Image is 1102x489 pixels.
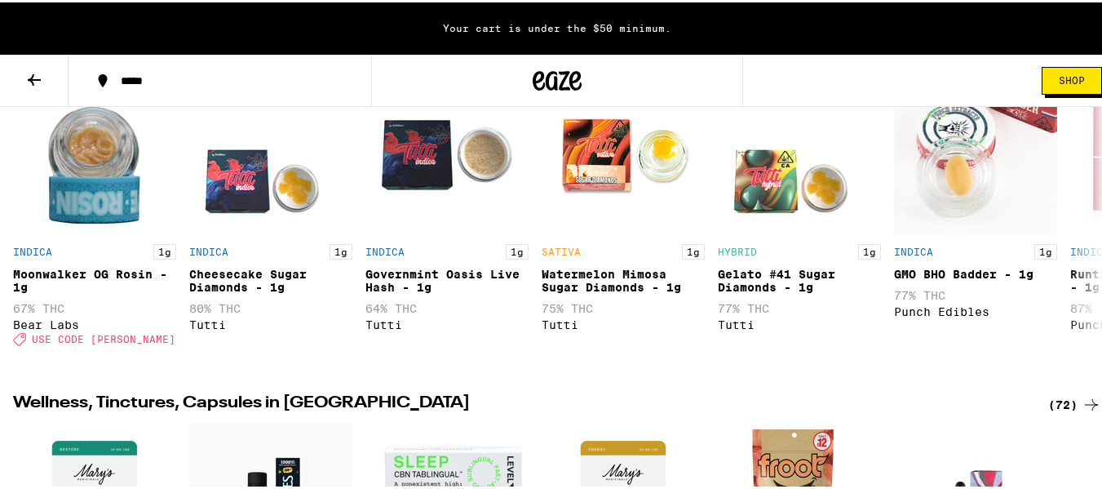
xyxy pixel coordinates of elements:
h2: Wellness, Tinctures, Capsules in [GEOGRAPHIC_DATA] [13,393,1021,412]
button: Shop [1042,64,1102,92]
div: Open page for Watermelon Mimosa Sugar Diamonds - 1g from Tutti [542,70,705,351]
img: Tutti - Gelato #41 Sugar Diamonds - 1g [718,70,881,233]
img: Punch Edibles - GMO BHO Badder - 1g [894,70,1057,233]
img: Tutti - Cheesecake Sugar Diamonds - 1g [189,70,352,233]
div: Punch Edibles [894,303,1057,316]
p: 1g [330,242,352,257]
p: SATIVA [542,244,581,255]
div: Gelato #41 Sugar Diamonds - 1g [718,265,881,291]
p: 75% THC [542,300,705,313]
p: INDICA [365,244,405,255]
p: 1g [682,242,705,257]
p: 77% THC [894,287,1057,300]
p: 64% THC [365,300,529,313]
div: Open page for Moonwalker OG Rosin - 1g from Bear Labs [13,70,176,351]
div: Watermelon Mimosa Sugar Diamonds - 1g [542,265,705,291]
div: Bear Labs [13,316,176,329]
p: 1g [858,242,881,257]
p: INDICA [189,244,228,255]
span: USE CODE [PERSON_NAME] [32,331,175,342]
p: INDICA [13,244,52,255]
div: Governmint Oasis Live Hash - 1g [365,265,529,291]
p: 1g [1034,242,1057,257]
p: 1g [153,242,176,257]
p: 80% THC [189,300,352,313]
div: Tutti [542,316,705,329]
div: GMO BHO Badder - 1g [894,265,1057,278]
div: Tutti [365,316,529,329]
img: Tutti - Watermelon Mimosa Sugar Diamonds - 1g [542,70,705,233]
div: Open page for GMO BHO Badder - 1g from Punch Edibles [894,70,1057,351]
div: Open page for Cheesecake Sugar Diamonds - 1g from Tutti [189,70,352,351]
span: Hi. Need any help? [10,11,117,24]
p: 67% THC [13,300,176,313]
p: 77% THC [718,300,881,313]
div: Open page for Gelato #41 Sugar Diamonds - 1g from Tutti [718,70,881,351]
p: INDICA [894,244,933,255]
a: (72) [1048,393,1101,412]
p: HYBRID [718,244,757,255]
img: Bear Labs - Moonwalker OG Rosin - 1g [13,70,176,233]
span: Shop [1059,73,1085,83]
div: Tutti [189,316,352,329]
div: Tutti [718,316,881,329]
p: 1g [506,242,529,257]
img: Tutti - Governmint Oasis Live Hash - 1g [365,70,529,233]
div: Moonwalker OG Rosin - 1g [13,265,176,291]
div: Cheesecake Sugar Diamonds - 1g [189,265,352,291]
div: Open page for Governmint Oasis Live Hash - 1g from Tutti [365,70,529,351]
